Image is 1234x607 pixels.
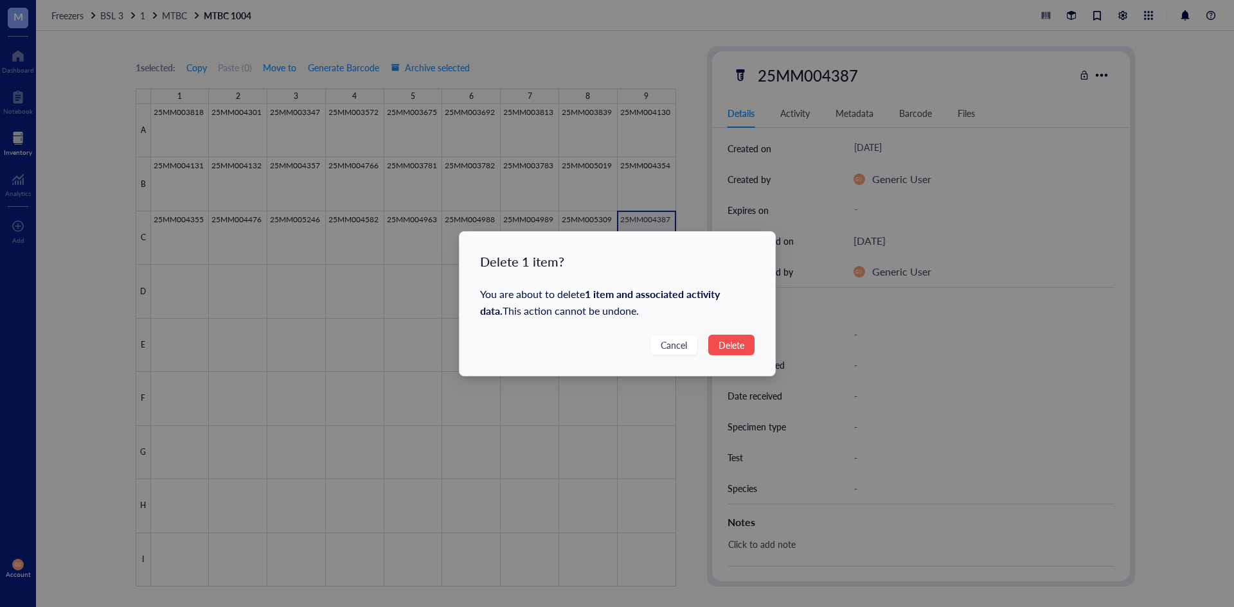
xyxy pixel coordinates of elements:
button: Delete [708,335,754,355]
strong: 1 item and associated activity data . [480,286,720,318]
div: Delete 1 item? [480,252,755,270]
span: Cancel [660,338,686,352]
button: Cancel [649,335,697,355]
div: You are about to delete This action cannot be undone. [480,286,755,319]
span: Delete [718,338,744,352]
